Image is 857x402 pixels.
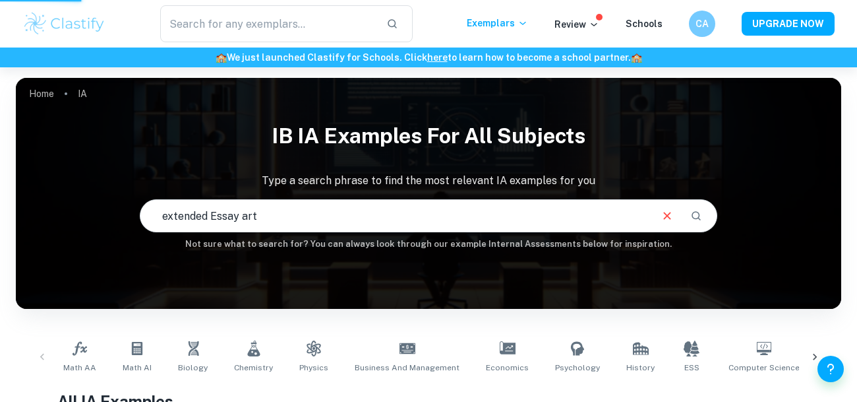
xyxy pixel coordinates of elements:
[817,356,844,382] button: Help and Feedback
[685,205,707,227] button: Search
[554,17,599,32] p: Review
[689,11,715,37] button: CA
[216,52,227,63] span: 🏫
[467,16,528,30] p: Exemplars
[299,362,328,374] span: Physics
[427,52,448,63] a: here
[728,362,800,374] span: Computer Science
[16,173,841,189] p: Type a search phrase to find the most relevant IA examples for you
[29,84,54,103] a: Home
[626,18,663,29] a: Schools
[631,52,642,63] span: 🏫
[234,362,273,374] span: Chemistry
[3,50,854,65] h6: We just launched Clastify for Schools. Click to learn how to become a school partner.
[555,362,600,374] span: Psychology
[355,362,459,374] span: Business and Management
[626,362,655,374] span: History
[78,86,87,101] p: IA
[123,362,152,374] span: Math AI
[655,203,680,228] button: Clear
[178,362,208,374] span: Biology
[742,12,835,36] button: UPGRADE NOW
[684,362,699,374] span: ESS
[16,115,841,157] h1: IB IA examples for all subjects
[63,362,96,374] span: Math AA
[16,238,841,251] h6: Not sure what to search for? You can always look through our example Internal Assessments below f...
[22,11,106,37] img: Clastify logo
[486,362,529,374] span: Economics
[160,5,376,42] input: Search for any exemplars...
[695,17,710,31] h6: CA
[140,197,649,234] input: E.g. player arrangements, enthalpy of combustion, analysis of a big city...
